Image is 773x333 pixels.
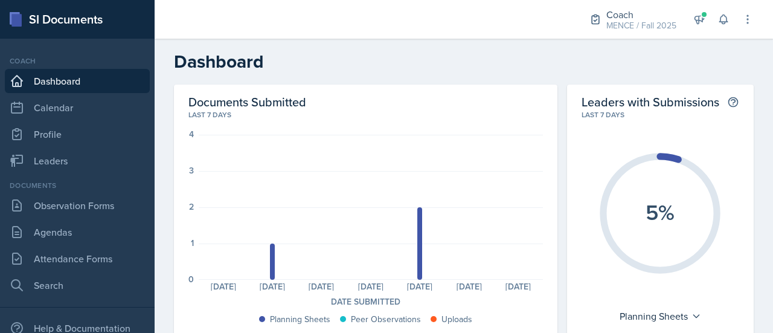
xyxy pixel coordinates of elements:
[174,51,754,73] h2: Dashboard
[444,282,493,291] div: [DATE]
[199,282,248,291] div: [DATE]
[582,109,739,120] div: Last 7 days
[297,282,346,291] div: [DATE]
[5,220,150,244] a: Agendas
[191,239,194,247] div: 1
[5,180,150,191] div: Documents
[396,282,444,291] div: [DATE]
[493,282,542,291] div: [DATE]
[5,193,150,218] a: Observation Forms
[189,130,194,138] div: 4
[5,149,150,173] a: Leaders
[188,94,543,109] h2: Documents Submitted
[270,313,330,326] div: Planning Sheets
[5,247,150,271] a: Attendance Forms
[346,282,395,291] div: [DATE]
[188,296,543,308] div: Date Submitted
[646,196,675,228] text: 5%
[582,94,719,109] h2: Leaders with Submissions
[188,109,543,120] div: Last 7 days
[5,122,150,146] a: Profile
[441,313,472,326] div: Uploads
[606,19,676,32] div: MENCE / Fall 2025
[189,166,194,175] div: 3
[5,69,150,93] a: Dashboard
[5,273,150,297] a: Search
[614,306,707,326] div: Planning Sheets
[189,202,194,211] div: 2
[606,7,676,22] div: Coach
[188,275,194,283] div: 0
[5,95,150,120] a: Calendar
[5,56,150,66] div: Coach
[248,282,297,291] div: [DATE]
[351,313,421,326] div: Peer Observations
